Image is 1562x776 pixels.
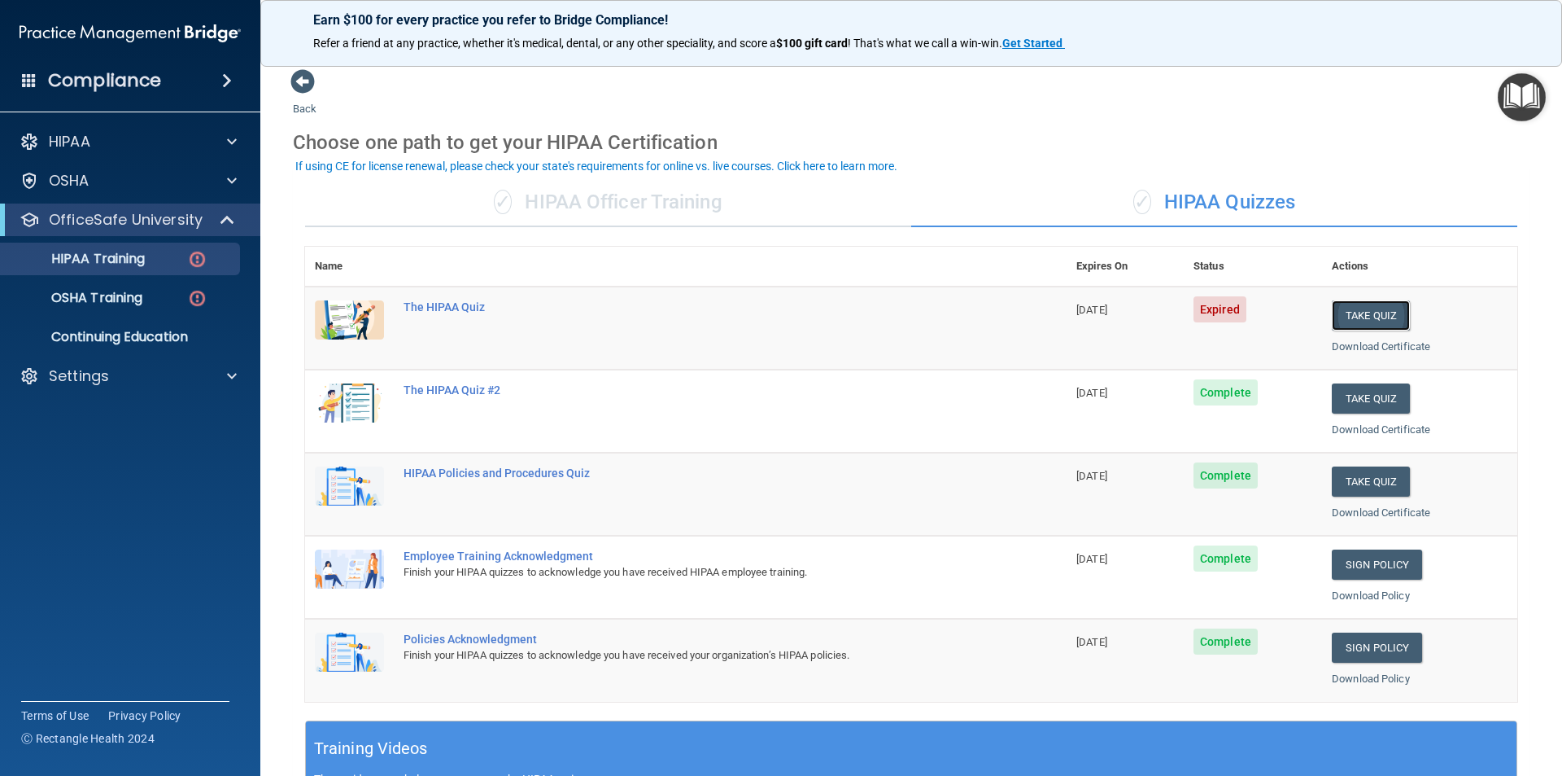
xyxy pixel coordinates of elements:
[293,83,316,115] a: Back
[20,171,237,191] a: OSHA
[494,190,512,214] span: ✓
[1193,546,1258,572] span: Complete
[20,366,237,386] a: Settings
[1498,73,1546,121] button: Open Resource Center
[1332,590,1410,602] a: Download Policy
[1332,506,1430,519] a: Download Certificate
[20,132,237,151] a: HIPAA
[1332,550,1422,580] a: Sign Policy
[404,646,985,665] div: Finish your HIPAA quizzes to acknowledge you have received your organization’s HIPAA policies.
[1193,379,1258,406] span: Complete
[108,708,181,724] a: Privacy Policy
[49,171,89,191] p: OSHA
[49,132,90,151] p: HIPAA
[1002,37,1062,50] strong: Get Started
[293,119,1529,166] div: Choose one path to get your HIPAA Certification
[1076,636,1107,648] span: [DATE]
[1332,467,1410,497] button: Take Quiz
[1076,470,1107,482] span: [DATE]
[21,708,89,724] a: Terms of Use
[404,300,985,313] div: The HIPAA Quiz
[49,210,203,230] p: OfficeSafe University
[187,249,207,270] img: danger-circle.6113f641.png
[187,288,207,309] img: danger-circle.6113f641.png
[11,251,145,267] p: HIPAA Training
[313,12,1509,28] p: Earn $100 for every practice you refer to Bridge Compliance!
[1332,384,1410,414] button: Take Quiz
[1332,423,1430,436] a: Download Certificate
[305,247,394,287] th: Name
[1002,37,1065,50] a: Get Started
[1184,247,1322,287] th: Status
[49,366,109,386] p: Settings
[11,290,142,306] p: OSHA Training
[314,734,428,763] h5: Training Videos
[1322,247,1517,287] th: Actions
[1067,247,1184,287] th: Expires On
[1193,463,1258,489] span: Complete
[404,633,985,646] div: Policies Acknowledgment
[1076,387,1107,399] span: [DATE]
[1133,190,1151,214] span: ✓
[404,563,985,582] div: Finish your HIPAA quizzes to acknowledge you have received HIPAA employee training.
[404,467,985,480] div: HIPAA Policies and Procedures Quiz
[776,37,848,50] strong: $100 gift card
[1193,296,1246,322] span: Expired
[1332,633,1422,663] a: Sign Policy
[1332,673,1410,685] a: Download Policy
[1193,629,1258,655] span: Complete
[313,37,776,50] span: Refer a friend at any practice, whether it's medical, dental, or any other speciality, and score a
[20,210,236,230] a: OfficeSafe University
[404,384,985,397] div: The HIPAA Quiz #2
[293,158,900,174] button: If using CE for license renewal, please check your state's requirements for online vs. live cours...
[911,178,1517,227] div: HIPAA Quizzes
[404,550,985,563] div: Employee Training Acknowledgment
[48,69,161,92] h4: Compliance
[1332,300,1410,331] button: Take Quiz
[848,37,1002,50] span: ! That's what we call a win-win.
[11,329,233,345] p: Continuing Education
[21,730,155,747] span: Ⓒ Rectangle Health 2024
[20,17,241,50] img: PMB logo
[1076,553,1107,565] span: [DATE]
[305,178,911,227] div: HIPAA Officer Training
[1332,340,1430,353] a: Download Certificate
[1076,304,1107,316] span: [DATE]
[295,160,897,172] div: If using CE for license renewal, please check your state's requirements for online vs. live cours...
